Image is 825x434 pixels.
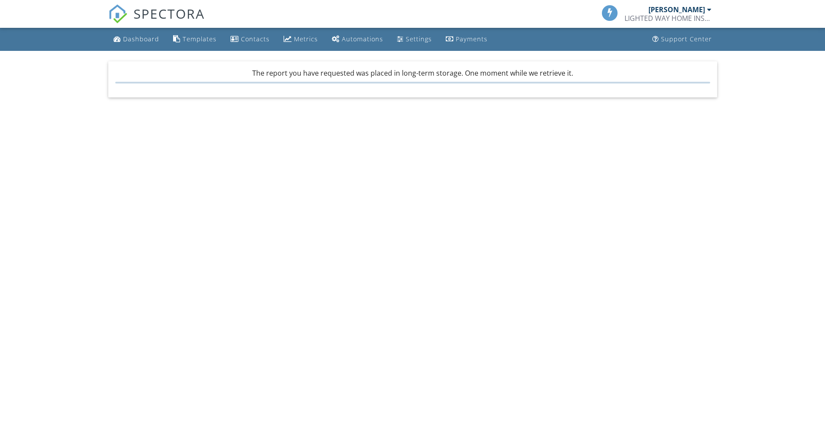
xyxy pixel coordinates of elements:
[649,31,715,47] a: Support Center
[115,68,710,83] div: The report you have requested was placed in long-term storage. One moment while we retrieve it.
[342,35,383,43] div: Automations
[328,31,387,47] a: Automations (Basic)
[134,4,205,23] span: SPECTORA
[442,31,491,47] a: Payments
[661,35,712,43] div: Support Center
[280,31,321,47] a: Metrics
[406,35,432,43] div: Settings
[108,4,127,23] img: The Best Home Inspection Software - Spectora
[183,35,217,43] div: Templates
[227,31,273,47] a: Contacts
[648,5,705,14] div: [PERSON_NAME]
[241,35,270,43] div: Contacts
[394,31,435,47] a: Settings
[625,14,711,23] div: LIGHTED WAY HOME INSPECTIONS LLC
[456,35,488,43] div: Payments
[170,31,220,47] a: Templates
[110,31,163,47] a: Dashboard
[294,35,318,43] div: Metrics
[108,12,205,30] a: SPECTORA
[123,35,159,43] div: Dashboard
